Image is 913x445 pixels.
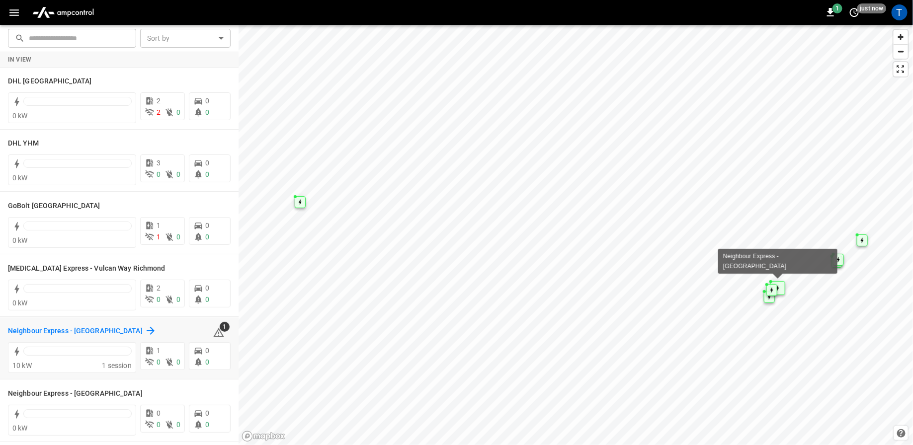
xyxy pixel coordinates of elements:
[205,421,209,429] span: 0
[157,159,161,167] span: 3
[8,388,143,399] h6: Neighbour Express - Mississauga
[176,358,180,366] span: 0
[12,424,28,432] span: 0 kW
[894,30,908,44] button: Zoom in
[157,170,161,178] span: 0
[205,409,209,417] span: 0
[205,284,209,292] span: 0
[28,3,98,22] img: ampcontrol.io logo
[723,251,832,271] div: Neighbour Express - [GEOGRAPHIC_DATA]
[8,76,91,87] h6: DHL Montreal
[157,347,161,355] span: 1
[205,159,209,167] span: 0
[157,108,161,116] span: 2
[157,97,161,105] span: 2
[8,326,143,337] h6: Neighbour Express - Markham
[12,362,32,370] span: 10 kW
[205,108,209,116] span: 0
[833,254,844,266] div: Map marker
[205,170,209,178] span: 0
[892,4,908,20] div: profile-icon
[846,4,862,20] button: set refresh interval
[157,421,161,429] span: 0
[176,421,180,429] span: 0
[12,236,28,244] span: 0 kW
[766,284,777,296] div: Map marker
[205,358,209,366] span: 0
[205,296,209,303] span: 0
[894,44,908,59] button: Zoom out
[770,281,785,295] div: Map marker
[242,431,285,442] a: Mapbox homepage
[12,112,28,120] span: 0 kW
[102,362,131,370] span: 1 session
[8,201,100,212] h6: GoBolt Montreal
[205,233,209,241] span: 0
[220,322,230,332] span: 1
[157,284,161,292] span: 2
[832,3,842,13] span: 1
[857,234,868,246] div: Map marker
[12,299,28,307] span: 0 kW
[894,45,908,59] span: Zoom out
[205,222,209,229] span: 0
[176,108,180,116] span: 0
[764,291,775,303] div: Map marker
[857,3,887,13] span: just now
[8,263,165,274] h6: Mili Express - Vulcan Way Richmond
[205,347,209,355] span: 0
[157,233,161,241] span: 1
[176,170,180,178] span: 0
[157,358,161,366] span: 0
[8,138,39,149] h6: DHL YHM
[157,409,161,417] span: 0
[176,296,180,303] span: 0
[12,174,28,182] span: 0 kW
[157,296,161,303] span: 0
[176,233,180,241] span: 0
[8,56,32,63] strong: In View
[295,196,306,208] div: Map marker
[157,222,161,229] span: 1
[205,97,209,105] span: 0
